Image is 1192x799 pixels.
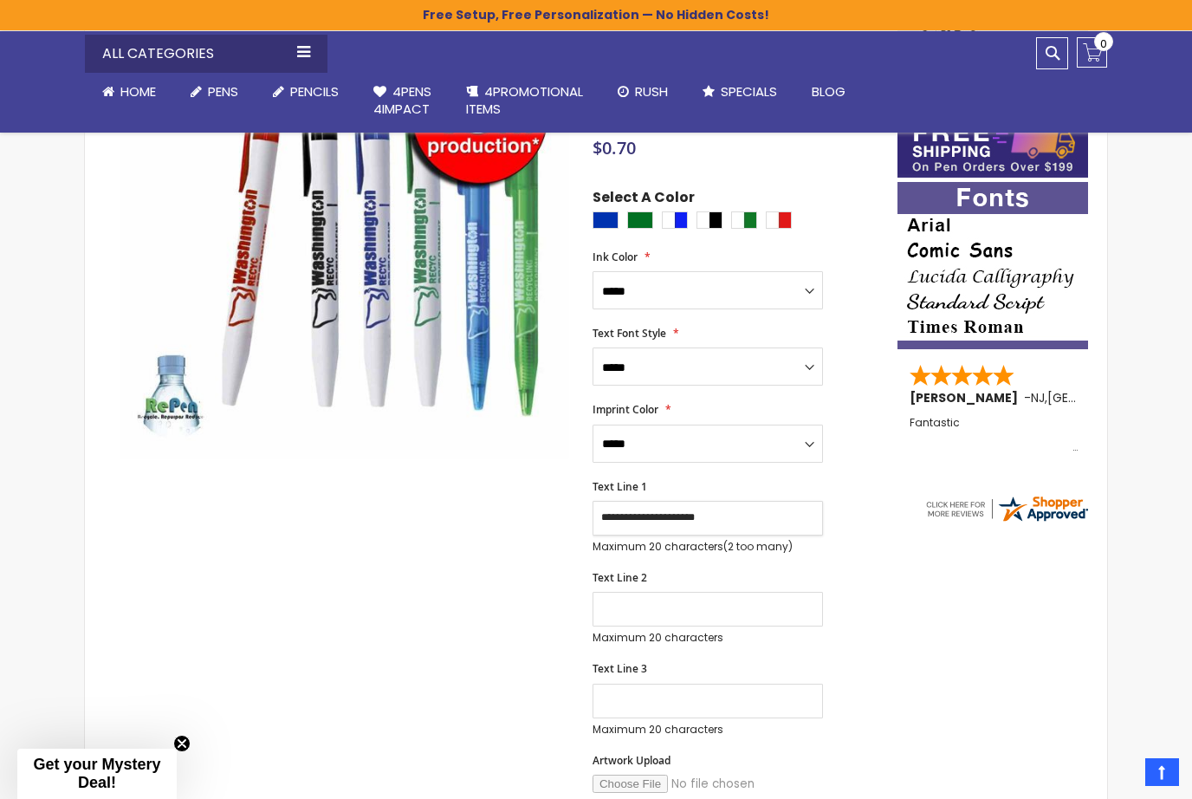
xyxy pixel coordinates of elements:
span: Ink Color [593,250,638,264]
span: Artwork Upload [593,753,670,768]
div: Get your Mystery Deal!Close teaser [17,749,177,799]
span: (2 too many) [723,539,793,554]
span: Text Line 1 [593,479,647,494]
span: [PERSON_NAME] [910,389,1024,406]
span: $0.70 [593,136,636,159]
span: Text Line 3 [593,661,647,676]
iframe: Google Customer Reviews [1049,752,1192,799]
span: Pens [208,82,238,101]
span: Text Font Style [593,326,666,341]
span: NJ [1031,389,1045,406]
img: 4pens.com widget logo [923,493,1090,524]
span: Blog [812,82,845,101]
p: Maximum 20 characters [593,631,823,645]
div: White|Green [731,211,757,229]
span: Get your Mystery Deal! [33,756,160,791]
p: Maximum 20 characters [593,723,823,737]
a: Rush [600,73,685,111]
span: 4Pens 4impact [373,82,431,118]
span: In stock [593,119,640,133]
img: font-personalization-examples [897,182,1088,349]
span: Pencils [290,82,339,101]
div: Fantastic [910,417,1078,454]
span: Home [120,82,156,101]
a: 0 [1077,37,1107,68]
a: Pencils [256,73,356,111]
a: Specials [685,73,794,111]
span: Specials [721,82,777,101]
div: All Categories [85,35,327,73]
div: White|Black [696,211,722,229]
div: Blue [593,211,619,229]
a: 4PROMOTIONALITEMS [449,73,600,129]
img: The Codorus RePen™ USA Recycled Water Bottle (rPET) Pen - 48-Hr Production [120,10,569,459]
span: Select A Color [593,188,695,211]
span: 4PROMOTIONAL ITEMS [466,82,583,118]
img: Free shipping on orders over $199 [897,115,1088,178]
button: Close teaser [173,735,191,752]
a: Pens [173,73,256,111]
div: White|Red [766,211,792,229]
p: Maximum 20 characters [593,540,823,554]
span: Rush [635,82,668,101]
span: Text Line 2 [593,570,647,585]
a: Home [85,73,173,111]
div: White|Blue [662,211,688,229]
span: 0 [1100,36,1107,52]
span: - , [1024,389,1175,406]
a: 4Pens4impact [356,73,449,129]
span: Imprint Color [593,402,658,417]
a: 4pens.com certificate URL [923,513,1090,528]
div: Green [627,211,653,229]
a: Blog [794,73,863,111]
span: [GEOGRAPHIC_DATA] [1047,389,1175,406]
